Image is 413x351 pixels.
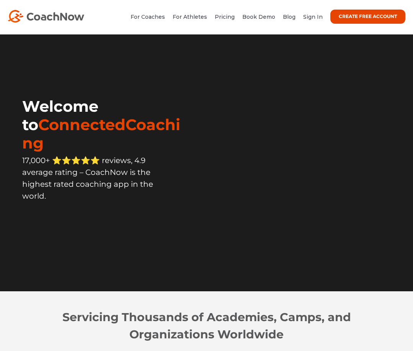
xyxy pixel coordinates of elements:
span: 17,000+ ⭐️⭐️⭐️⭐️⭐️ reviews, 4.9 average rating – CoachNow is the highest rated coaching app in th... [22,156,153,201]
h1: Welcome to [22,97,190,152]
a: CREATE FREE ACCOUNT [330,10,405,24]
strong: Servicing Thousands of Academies, Camps, and Organizations Worldwide [62,310,351,341]
img: CoachNow Logo [8,10,84,23]
a: Blog [283,13,295,20]
a: For Coaches [131,13,165,20]
iframe: Embedded CTA [22,219,177,242]
a: Book Demo [242,13,275,20]
a: For Athletes [173,13,207,20]
a: Pricing [215,13,235,20]
a: Sign In [303,13,323,20]
span: ConnectedCoaching [22,115,180,152]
